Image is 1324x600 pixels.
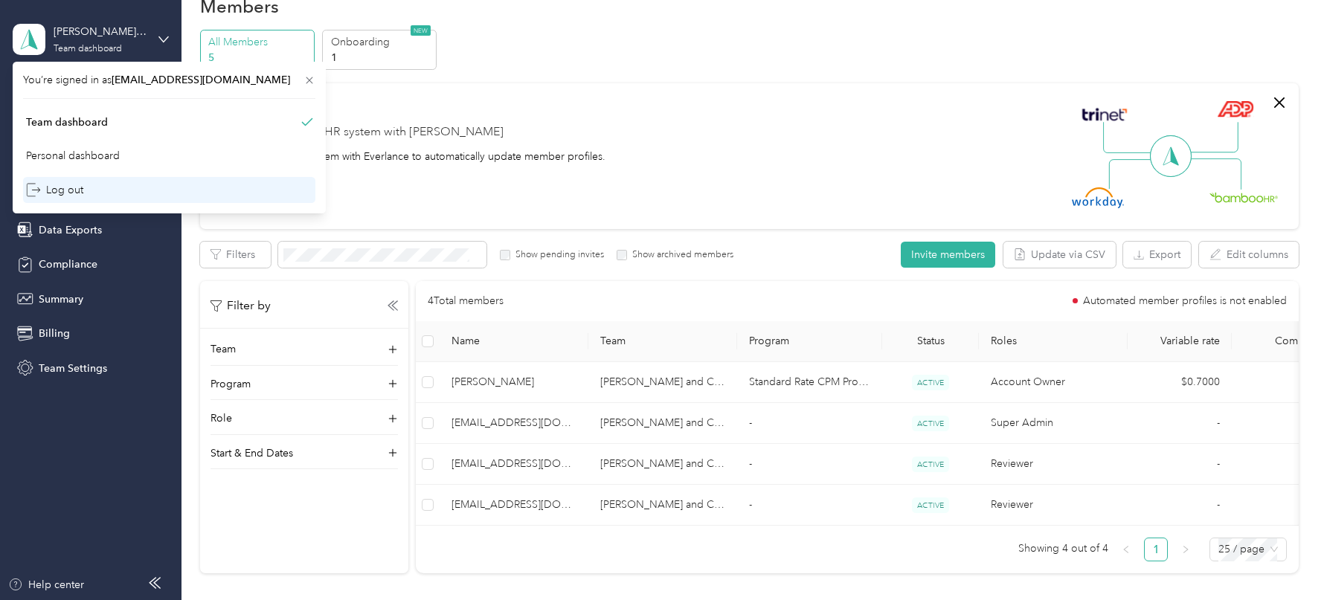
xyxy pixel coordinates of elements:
span: [EMAIL_ADDRESS][DOMAIN_NAME] [112,74,290,86]
span: ACTIVE [912,416,949,431]
button: Export [1123,242,1191,268]
p: Role [211,410,232,426]
label: Show pending invites [510,248,604,262]
p: Onboarding [331,34,432,50]
td: - [737,403,882,444]
div: Team dashboard [26,114,108,130]
p: 5 [208,50,309,65]
th: Team [588,321,737,362]
span: Summary [39,291,83,307]
span: right [1181,545,1190,554]
span: You’re signed in as [23,72,315,88]
td: Daniel L Jacob and Co LLC [588,362,737,403]
label: Show archived members [627,248,733,262]
img: BambooHR [1209,192,1278,202]
img: ADP [1217,100,1253,117]
img: Line Right Down [1189,158,1241,190]
th: Variable rate [1128,321,1232,362]
td: Daniel L Jacob and Co LLC [588,444,737,485]
td: - [1128,485,1232,526]
p: 1 [331,50,432,65]
td: Standard Rate CPM Program [737,362,882,403]
span: Team Settings [39,361,107,376]
th: Roles [979,321,1128,362]
p: Filter by [211,297,271,315]
button: Filters [200,242,271,268]
button: Update via CSV [1003,242,1116,268]
td: Super Admin [979,403,1128,444]
div: Team dashboard [54,45,122,54]
span: Billing [39,326,70,341]
div: Page Size [1209,538,1287,561]
div: Personal dashboard [26,148,120,164]
iframe: Everlance-gr Chat Button Frame [1241,517,1324,600]
span: left [1122,545,1131,554]
span: Data Exports [39,222,102,238]
span: ACTIVE [912,375,949,390]
div: Integrate your HR system with Everlance to automatically update member profiles. [221,149,605,164]
td: Joe Marcantel [440,362,588,403]
td: - [737,444,882,485]
span: NEW [411,25,431,36]
th: Name [440,321,588,362]
span: 25 / page [1218,538,1278,561]
td: Reviewer [979,485,1128,526]
span: [PERSON_NAME] [451,374,576,390]
p: Program [211,376,251,392]
th: Status [882,321,979,362]
button: left [1114,538,1138,561]
li: 1 [1144,538,1168,561]
span: ACTIVE [912,457,949,472]
td: Account Owner [979,362,1128,403]
div: [PERSON_NAME] and Co LLC [54,24,147,39]
td: - [737,485,882,526]
td: favr1+dljandco@everlance.com [440,444,588,485]
button: Invite members [901,242,995,268]
img: Line Left Down [1108,158,1160,189]
td: - [1128,403,1232,444]
td: Daniel L Jacob and Co LLC [588,403,737,444]
span: Automated member profiles is not enabled [1083,296,1287,306]
th: Program [737,321,882,362]
button: right [1174,538,1198,561]
p: Team [211,341,236,357]
img: Trinet [1079,104,1131,125]
img: Line Left Up [1103,122,1155,154]
span: [EMAIL_ADDRESS][DOMAIN_NAME] (You) [451,415,576,431]
td: - [1128,444,1232,485]
td: $0.7000 [1128,362,1232,403]
p: All Members [208,34,309,50]
div: Securely sync your HR system with [PERSON_NAME] [221,123,504,141]
a: 1 [1145,538,1167,561]
span: Showing 4 out of 4 [1018,538,1108,560]
div: Log out [26,182,83,198]
td: Daniel L Jacob and Co LLC [588,485,737,526]
button: Help center [8,577,84,593]
button: Edit columns [1199,242,1299,268]
td: favr2+dljandco@everlance.com [440,485,588,526]
span: Name [451,335,576,347]
p: Start & End Dates [211,445,293,461]
td: Reviewer [979,444,1128,485]
span: [EMAIL_ADDRESS][DOMAIN_NAME] [451,497,576,513]
img: Line Right Up [1186,122,1238,153]
li: Previous Page [1114,538,1138,561]
span: Compliance [39,257,97,272]
span: [EMAIL_ADDRESS][DOMAIN_NAME] [451,456,576,472]
span: ACTIVE [912,497,949,513]
li: Next Page [1174,538,1198,561]
img: Workday [1072,187,1124,208]
td: success+dljandco@everlance.com (You) [440,403,588,444]
p: 4 Total members [428,293,504,309]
